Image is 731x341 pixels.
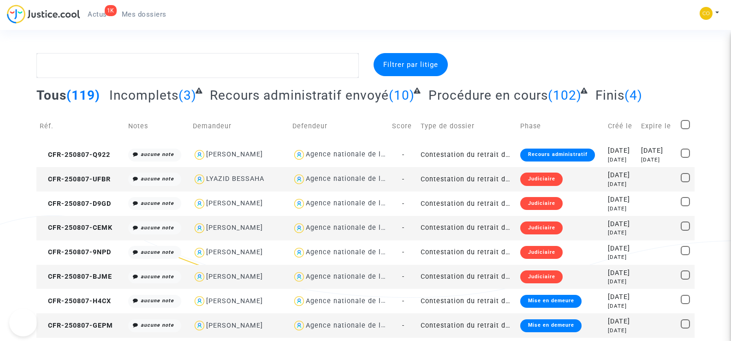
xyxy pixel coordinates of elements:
[417,240,517,265] td: Contestation du retrait de [PERSON_NAME] par l'ANAH (mandataire)
[206,273,263,281] div: [PERSON_NAME]
[641,146,674,156] div: [DATE]
[193,246,206,259] img: icon-user.svg
[428,88,548,103] span: Procédure en cours
[608,302,635,310] div: [DATE]
[40,273,112,281] span: CFR-250807-BJME
[402,273,404,281] span: -
[193,148,206,162] img: icon-user.svg
[206,297,263,305] div: [PERSON_NAME]
[122,10,166,18] span: Mes dossiers
[141,200,174,206] i: aucune note
[520,149,594,162] div: Recours administratif
[292,173,306,186] img: icon-user.svg
[40,248,111,256] span: CFR-250807-9NPD
[608,219,635,229] div: [DATE]
[40,175,111,183] span: CFR-250807-UFBR
[141,151,174,157] i: aucune note
[306,273,407,281] div: Agence nationale de l'habitat
[402,224,404,232] span: -
[608,278,635,286] div: [DATE]
[141,225,174,231] i: aucune note
[389,110,417,143] td: Score
[36,110,125,143] td: Réf.
[608,268,635,278] div: [DATE]
[608,170,635,180] div: [DATE]
[9,309,37,336] iframe: Help Scout Beacon - Open
[402,297,404,305] span: -
[206,248,263,256] div: [PERSON_NAME]
[608,244,635,254] div: [DATE]
[193,173,206,186] img: icon-user.svg
[206,175,264,183] div: LYAZID BESSAHA
[141,249,174,255] i: aucune note
[193,319,206,332] img: icon-user.svg
[40,322,113,329] span: CFR-250807-GEPM
[624,88,642,103] span: (4)
[105,5,117,16] div: 1K
[608,253,635,261] div: [DATE]
[608,327,635,335] div: [DATE]
[417,313,517,338] td: Contestation du retrait de [PERSON_NAME] par l'ANAH (mandataire)
[417,191,517,216] td: Contestation du retrait de [PERSON_NAME] par l'ANAH (mandataire)
[417,216,517,240] td: Contestation du retrait de [PERSON_NAME] par l'ANAH (mandataire)
[608,146,635,156] div: [DATE]
[520,221,562,234] div: Judiciaire
[520,270,562,283] div: Judiciaire
[40,224,113,232] span: CFR-250807-CEMK
[402,151,404,159] span: -
[520,197,562,210] div: Judiciaire
[292,246,306,259] img: icon-user.svg
[402,248,404,256] span: -
[417,289,517,313] td: Contestation du retrait de [PERSON_NAME] par l'ANAH (mandataire)
[36,88,66,103] span: Tous
[641,156,674,164] div: [DATE]
[306,175,407,183] div: Agence nationale de l'habitat
[520,295,581,308] div: Mise en demeure
[193,270,206,284] img: icon-user.svg
[141,322,174,328] i: aucune note
[193,294,206,308] img: icon-user.svg
[608,195,635,205] div: [DATE]
[80,7,114,21] a: 1KActus
[417,265,517,289] td: Contestation du retrait de [PERSON_NAME] par l'ANAH (mandataire)
[608,292,635,302] div: [DATE]
[383,60,438,69] span: Filtrer par litige
[88,10,107,18] span: Actus
[306,224,407,232] div: Agence nationale de l'habitat
[206,224,263,232] div: [PERSON_NAME]
[109,88,178,103] span: Incomplets
[306,150,407,158] div: Agence nationale de l'habitat
[40,200,111,208] span: CFR-250807-D9GD
[40,151,110,159] span: CFR-250807-Q922
[608,229,635,237] div: [DATE]
[141,298,174,304] i: aucune note
[608,156,635,164] div: [DATE]
[520,246,562,259] div: Judiciaire
[206,322,263,329] div: [PERSON_NAME]
[402,200,404,208] span: -
[7,5,80,24] img: jc-logo.svg
[66,88,100,103] span: (119)
[417,143,517,167] td: Contestation du retrait de [PERSON_NAME] par l'ANAH (mandataire)
[417,110,517,143] td: Type de dossier
[289,110,389,143] td: Defendeur
[306,297,407,305] div: Agence nationale de l'habitat
[306,248,407,256] div: Agence nationale de l'habitat
[141,274,174,280] i: aucune note
[114,7,174,21] a: Mes dossiers
[608,317,635,327] div: [DATE]
[608,205,635,213] div: [DATE]
[190,110,289,143] td: Demandeur
[193,221,206,235] img: icon-user.svg
[292,319,306,332] img: icon-user.svg
[638,110,677,143] td: Expire le
[292,221,306,235] img: icon-user.svg
[389,88,415,103] span: (10)
[125,110,190,143] td: Notes
[141,176,174,182] i: aucune note
[292,148,306,162] img: icon-user.svg
[292,270,306,284] img: icon-user.svg
[700,7,713,20] img: 84a266a8493598cb3cce1313e02c3431
[417,167,517,191] td: Contestation du retrait de [PERSON_NAME] par l'ANAH (mandataire)
[548,88,582,103] span: (102)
